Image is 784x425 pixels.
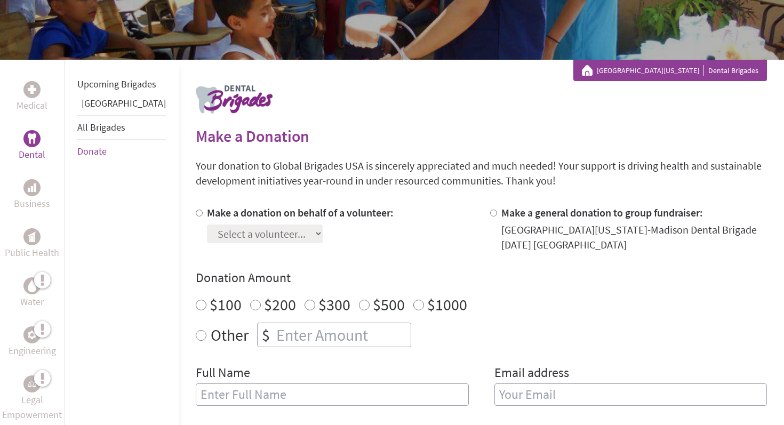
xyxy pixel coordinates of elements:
div: Legal Empowerment [23,375,41,392]
div: Engineering [23,326,41,343]
li: Upcoming Brigades [77,73,166,96]
input: Enter Amount [274,323,411,347]
img: Medical [28,85,36,94]
a: Legal EmpowermentLegal Empowerment [2,375,62,422]
a: Public HealthPublic Health [5,228,59,260]
label: Other [211,323,249,347]
p: Your donation to Global Brigades USA is sincerely appreciated and much needed! Your support is dr... [196,158,767,188]
label: $200 [264,294,296,315]
p: Water [20,294,44,309]
h4: Donation Amount [196,269,767,286]
img: Dental [28,133,36,143]
a: WaterWater [20,277,44,309]
a: Donate [77,145,107,157]
input: Enter Full Name [196,383,469,406]
label: $1000 [427,294,467,315]
a: [GEOGRAPHIC_DATA][US_STATE] [597,65,704,76]
img: Engineering [28,331,36,339]
img: Public Health [28,231,36,242]
a: DentalDental [19,130,45,162]
img: logo-dental.png [196,85,273,114]
label: $100 [210,294,242,315]
li: Guatemala [77,96,166,115]
label: Email address [494,364,569,383]
h2: Make a Donation [196,126,767,146]
img: Business [28,183,36,192]
img: Water [28,279,36,292]
p: Legal Empowerment [2,392,62,422]
div: $ [258,323,274,347]
a: BusinessBusiness [14,179,50,211]
div: [GEOGRAPHIC_DATA][US_STATE]-Madison Dental Brigade [DATE] [GEOGRAPHIC_DATA] [501,222,767,252]
label: $500 [373,294,405,315]
div: Dental [23,130,41,147]
p: Engineering [9,343,56,358]
p: Public Health [5,245,59,260]
label: $300 [318,294,350,315]
a: All Brigades [77,121,125,133]
a: [GEOGRAPHIC_DATA] [82,97,166,109]
div: Water [23,277,41,294]
label: Full Name [196,364,250,383]
p: Medical [17,98,47,113]
div: Public Health [23,228,41,245]
a: MedicalMedical [17,81,47,113]
input: Your Email [494,383,767,406]
li: All Brigades [77,115,166,140]
li: Donate [77,140,166,163]
a: Upcoming Brigades [77,78,156,90]
label: Make a donation on behalf of a volunteer: [207,206,394,219]
div: Medical [23,81,41,98]
a: EngineeringEngineering [9,326,56,358]
div: Dental Brigades [582,65,758,76]
p: Business [14,196,50,211]
div: Business [23,179,41,196]
img: Legal Empowerment [28,381,36,387]
label: Make a general donation to group fundraiser: [501,206,703,219]
p: Dental [19,147,45,162]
